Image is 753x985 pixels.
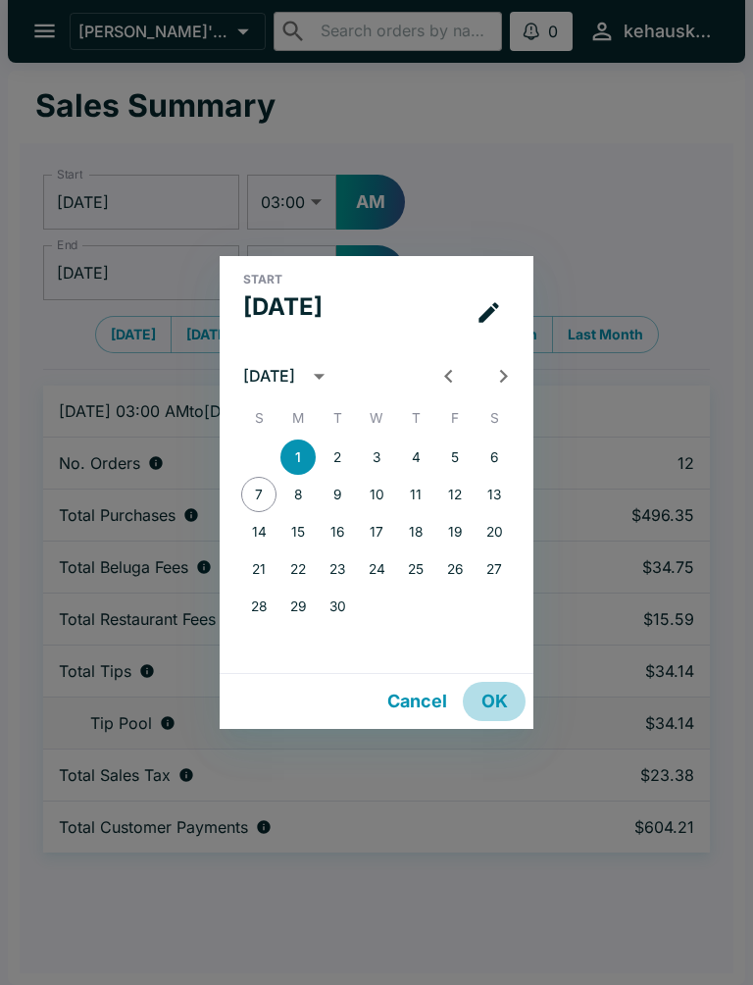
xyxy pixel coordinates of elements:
[241,514,276,549] button: 14
[437,477,473,512] button: 12
[320,551,355,587] button: 23
[398,398,433,438] span: Thursday
[320,514,355,549] button: 16
[280,477,316,512] button: 8
[477,440,512,475] button: 6
[243,366,295,386] div: [DATE]
[398,440,433,475] button: 4
[280,514,316,549] button: 15
[241,477,276,512] button: 7
[243,292,323,322] h4: [DATE]
[477,551,512,587] button: 27
[280,551,316,587] button: 22
[485,358,522,394] button: Next month
[437,551,473,587] button: 26
[359,440,394,475] button: 3
[477,514,512,549] button: 20
[280,398,316,438] span: Monday
[437,440,473,475] button: 5
[359,551,394,587] button: 24
[320,440,355,475] button: 2
[430,358,467,394] button: Previous month
[379,682,455,721] button: Cancel
[468,291,510,334] button: calendar view is open, go to text input view
[241,589,276,624] button: 28
[359,477,394,512] button: 10
[280,589,316,624] button: 29
[477,398,512,438] span: Saturday
[398,551,433,587] button: 25
[359,398,394,438] span: Wednesday
[301,358,337,394] button: calendar view is open, switch to year view
[280,440,316,475] button: 1
[477,477,512,512] button: 13
[320,398,355,438] span: Tuesday
[437,514,473,549] button: 19
[359,514,394,549] button: 17
[241,551,276,587] button: 21
[398,514,433,549] button: 18
[320,589,355,624] button: 30
[241,398,276,438] span: Sunday
[463,682,526,721] button: OK
[243,272,282,287] span: Start
[398,477,433,512] button: 11
[437,398,473,438] span: Friday
[320,477,355,512] button: 9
